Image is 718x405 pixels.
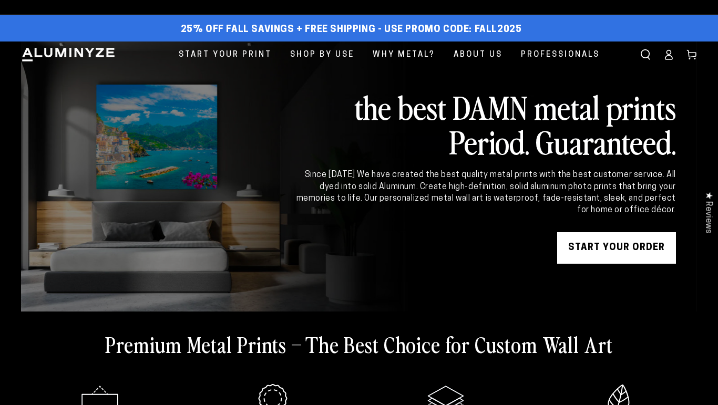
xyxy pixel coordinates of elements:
[290,48,354,62] span: Shop By Use
[454,48,502,62] span: About Us
[365,41,443,68] a: Why Metal?
[521,48,600,62] span: Professionals
[634,43,657,66] summary: Search our site
[446,41,510,68] a: About Us
[21,47,116,63] img: Aluminyze
[282,41,362,68] a: Shop By Use
[513,41,608,68] a: Professionals
[698,183,718,242] div: Click to open Judge.me floating reviews tab
[181,24,522,36] span: 25% off FALL Savings + Free Shipping - Use Promo Code: FALL2025
[294,169,676,216] div: Since [DATE] We have created the best quality metal prints with the best customer service. All dy...
[373,48,435,62] span: Why Metal?
[105,330,613,358] h2: Premium Metal Prints – The Best Choice for Custom Wall Art
[557,232,676,264] a: START YOUR Order
[294,89,676,159] h2: the best DAMN metal prints Period. Guaranteed.
[171,41,280,68] a: Start Your Print
[179,48,272,62] span: Start Your Print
